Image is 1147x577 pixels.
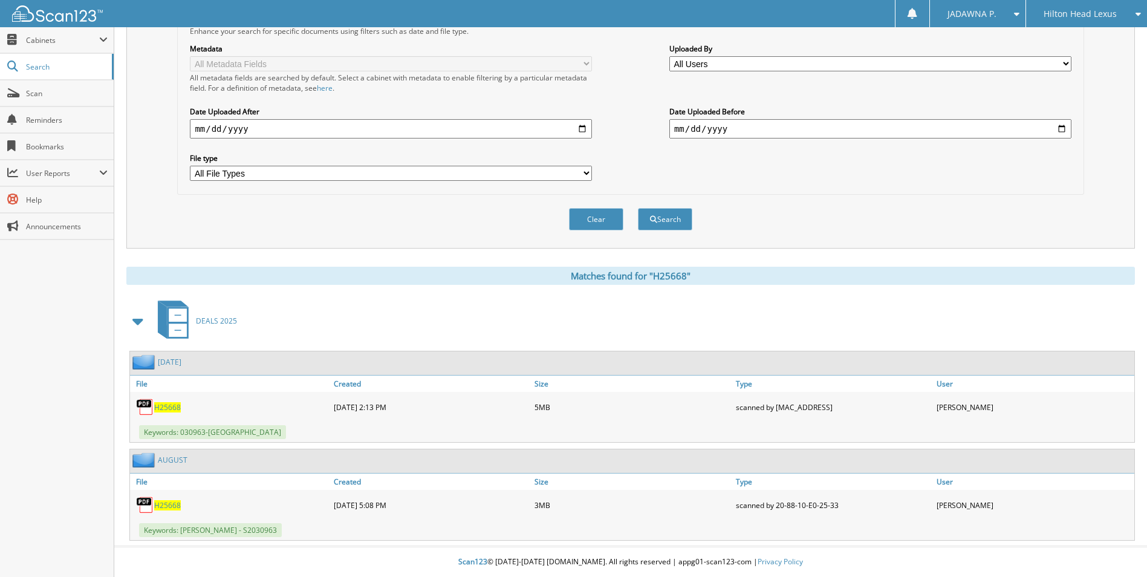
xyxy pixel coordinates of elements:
[12,5,103,22] img: scan123-logo-white.svg
[331,395,531,419] div: [DATE] 2:13 PM
[136,496,154,514] img: PDF.png
[1044,10,1117,18] span: Hilton Head Lexus
[531,493,732,517] div: 3MB
[190,106,592,117] label: Date Uploaded After
[26,168,99,178] span: User Reports
[196,316,237,326] span: DEALS 2025
[130,474,331,490] a: File
[190,119,592,139] input: start
[139,425,286,439] span: Keywords: 030963-[GEOGRAPHIC_DATA]
[331,376,531,392] a: Created
[733,474,934,490] a: Type
[190,44,592,54] label: Metadata
[26,142,108,152] span: Bookmarks
[317,83,333,93] a: here
[758,556,803,567] a: Privacy Policy
[934,376,1134,392] a: User
[26,88,108,99] span: Scan
[26,115,108,125] span: Reminders
[151,297,237,345] a: DEALS 2025
[331,493,531,517] div: [DATE] 5:08 PM
[158,455,187,465] a: AUGUST
[638,208,692,230] button: Search
[531,376,732,392] a: Size
[26,221,108,232] span: Announcements
[1087,519,1147,577] iframe: Chat Widget
[934,474,1134,490] a: User
[26,62,106,72] span: Search
[934,395,1134,419] div: [PERSON_NAME]
[139,523,282,537] span: Keywords: [PERSON_NAME] - S2030963
[934,493,1134,517] div: [PERSON_NAME]
[669,44,1071,54] label: Uploaded By
[154,500,181,510] a: H25668
[132,354,158,370] img: folder2.png
[733,493,934,517] div: scanned by 20-88-10-E0-25-33
[130,376,331,392] a: File
[669,119,1071,139] input: end
[136,398,154,416] img: PDF.png
[190,153,592,163] label: File type
[154,402,181,412] a: H25668
[531,395,732,419] div: 5MB
[669,106,1071,117] label: Date Uploaded Before
[458,556,487,567] span: Scan123
[184,26,1077,36] div: Enhance your search for specific documents using filters such as date and file type.
[114,547,1147,577] div: © [DATE]-[DATE] [DOMAIN_NAME]. All rights reserved | appg01-scan123-com |
[126,267,1135,285] div: Matches found for "H25668"
[531,474,732,490] a: Size
[733,376,934,392] a: Type
[158,357,181,367] a: [DATE]
[331,474,531,490] a: Created
[190,73,592,93] div: All metadata fields are searched by default. Select a cabinet with metadata to enable filtering b...
[26,195,108,205] span: Help
[569,208,623,230] button: Clear
[733,395,934,419] div: scanned by [MAC_ADDRESS]
[947,10,996,18] span: JADAWNA P.
[132,452,158,468] img: folder2.png
[26,35,99,45] span: Cabinets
